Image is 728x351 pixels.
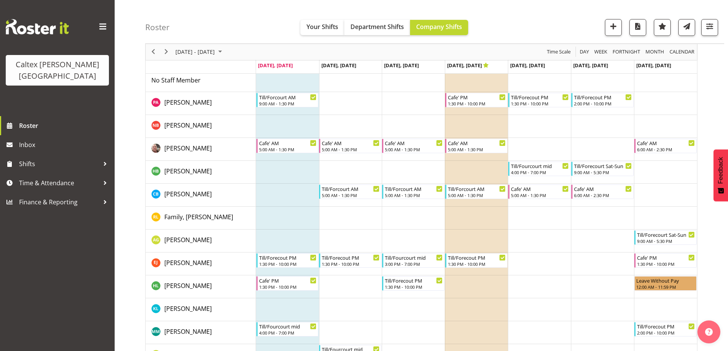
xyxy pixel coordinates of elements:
[322,261,379,267] div: 1:30 PM - 10:00 PM
[259,261,317,267] div: 1:30 PM - 10:00 PM
[146,184,256,207] td: Bullock, Christopher resource
[445,139,507,153] div: Braxton, Jeanette"s event - Cafe' AM Begin From Thursday, August 14, 2025 at 5:00:00 AM GMT+12:00...
[145,23,170,32] h4: Roster
[321,62,356,69] span: [DATE], [DATE]
[164,281,212,290] a: [PERSON_NAME]
[173,44,227,60] div: August 11 - 17, 2025
[579,47,590,57] span: Day
[151,76,201,85] a: No Staff Member
[322,192,379,198] div: 5:00 AM - 1:30 PM
[164,235,212,244] a: [PERSON_NAME]
[637,322,695,330] div: Till/Forecout PM
[445,184,507,199] div: Bullock, Christopher"s event - Till/Forcourt AM Begin From Thursday, August 14, 2025 at 5:00:00 A...
[6,19,69,34] img: Rosterit website logo
[645,47,665,57] span: Month
[385,254,443,261] div: Till/Fourcourt mid
[593,47,608,57] span: Week
[146,321,256,344] td: Mclaughlin, Mercedes resource
[629,19,646,36] button: Download a PDF of the roster according to the set date range.
[146,252,256,275] td: Johns, Erin resource
[634,230,697,245] div: Grant, Adam"s event - Till/Forecourt Sat-Sun Begin From Sunday, August 17, 2025 at 9:00:00 AM GMT...
[146,230,256,252] td: Grant, Adam resource
[546,47,572,57] button: Time Scale
[448,254,506,261] div: Till/Forecout PM
[637,238,695,244] div: 9:00 AM - 5:30 PM
[382,276,444,291] div: Lewis, Hayden"s event - Till/Forecout PM Begin From Wednesday, August 13, 2025 at 1:30:00 PM GMT+...
[350,23,404,31] span: Department Shifts
[319,253,381,268] div: Johns, Erin"s event - Till/Forecout PM Begin From Tuesday, August 12, 2025 at 1:30:00 PM GMT+12:0...
[161,47,172,57] button: Next
[634,276,697,291] div: Lewis, Hayden"s event - Leave Without Pay Begin From Sunday, August 17, 2025 at 12:00:00 AM GMT+1...
[385,146,443,152] div: 5:00 AM - 1:30 PM
[644,47,666,57] button: Timeline Month
[19,177,99,189] span: Time & Attendance
[636,284,695,290] div: 12:00 AM - 11:59 PM
[573,62,608,69] span: [DATE], [DATE]
[259,277,317,284] div: Cafe' PM
[164,121,212,130] a: [PERSON_NAME]
[705,328,713,336] img: help-xxl-2.png
[322,146,379,152] div: 5:00 AM - 1:30 PM
[511,185,569,192] div: Cafe' AM
[300,20,344,35] button: Your Shifts
[445,253,507,268] div: Johns, Erin"s event - Till/Forecout PM Begin From Thursday, August 14, 2025 at 1:30:00 PM GMT+12:...
[385,185,443,192] div: Till/Forcourt AM
[448,146,506,152] div: 5:00 AM - 1:30 PM
[384,62,419,69] span: [DATE], [DATE]
[511,100,569,107] div: 1:30 PM - 10:00 PM
[259,284,317,290] div: 1:30 PM - 10:00 PM
[612,47,641,57] span: Fortnight
[634,253,697,268] div: Johns, Erin"s event - Cafe' PM Begin From Sunday, August 17, 2025 at 1:30:00 PM GMT+12:00 Ends At...
[385,192,443,198] div: 5:00 AM - 1:30 PM
[701,19,718,36] button: Filter Shifts
[511,169,569,175] div: 4:00 PM - 7:00 PM
[146,92,256,115] td: Atherton, Peter resource
[574,185,632,192] div: Cafe' AM
[385,284,443,290] div: 1:30 PM - 10:00 PM
[174,47,225,57] button: August 2025
[654,19,671,36] button: Highlight an important date within the roster.
[256,93,319,107] div: Atherton, Peter"s event - Till/Forcourt AM Begin From Monday, August 11, 2025 at 9:00:00 AM GMT+1...
[637,254,695,261] div: Cafe' PM
[259,100,317,107] div: 9:00 AM - 1:30 PM
[385,139,443,147] div: Cafe' AM
[256,139,319,153] div: Braxton, Jeanette"s event - Cafe' AM Begin From Monday, August 11, 2025 at 5:00:00 AM GMT+12:00 E...
[445,93,507,107] div: Atherton, Peter"s event - Cafe' PM Begin From Thursday, August 14, 2025 at 1:30:00 PM GMT+12:00 E...
[322,185,379,192] div: Till/Forcourt AM
[319,184,381,199] div: Bullock, Christopher"s event - Till/Forcourt AM Begin From Tuesday, August 12, 2025 at 5:00:00 AM...
[593,47,609,57] button: Timeline Week
[164,189,212,199] a: [PERSON_NAME]
[579,47,590,57] button: Timeline Day
[164,281,212,290] span: [PERSON_NAME]
[574,192,632,198] div: 6:00 AM - 2:30 PM
[678,19,695,36] button: Send a list of all shifts for the selected filtered period to all rostered employees.
[511,162,569,170] div: Till/Fourcourt mid
[448,192,506,198] div: 5:00 AM - 1:30 PM
[637,330,695,336] div: 2:00 PM - 10:00 PM
[164,327,212,336] a: [PERSON_NAME]
[571,184,634,199] div: Bullock, Christopher"s event - Cafe' AM Begin From Saturday, August 16, 2025 at 6:00:00 AM GMT+12...
[164,144,212,153] a: [PERSON_NAME]
[13,59,101,82] div: Caltex [PERSON_NAME][GEOGRAPHIC_DATA]
[259,93,317,101] div: Till/Forcourt AM
[611,47,642,57] button: Fortnight
[19,158,99,170] span: Shifts
[634,322,697,336] div: Mclaughlin, Mercedes"s event - Till/Forecout PM Begin From Sunday, August 17, 2025 at 2:00:00 PM ...
[256,322,319,336] div: Mclaughlin, Mercedes"s event - Till/Fourcourt mid Begin From Monday, August 11, 2025 at 4:00:00 P...
[256,253,319,268] div: Johns, Erin"s event - Till/Forecout PM Begin From Monday, August 11, 2025 at 1:30:00 PM GMT+12:00...
[448,185,506,192] div: Till/Forcourt AM
[636,62,671,69] span: [DATE], [DATE]
[146,207,256,230] td: Family, Lewis resource
[164,212,233,222] a: Family, [PERSON_NAME]
[322,139,379,147] div: Cafe' AM
[259,322,317,330] div: Till/Fourcourt mid
[164,259,212,267] span: [PERSON_NAME]
[574,100,632,107] div: 2:00 PM - 10:00 PM
[382,253,444,268] div: Johns, Erin"s event - Till/Fourcourt mid Begin From Wednesday, August 13, 2025 at 3:00:00 PM GMT+...
[160,44,173,60] div: next period
[164,327,212,336] span: [PERSON_NAME]
[146,69,256,92] td: No Staff Member resource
